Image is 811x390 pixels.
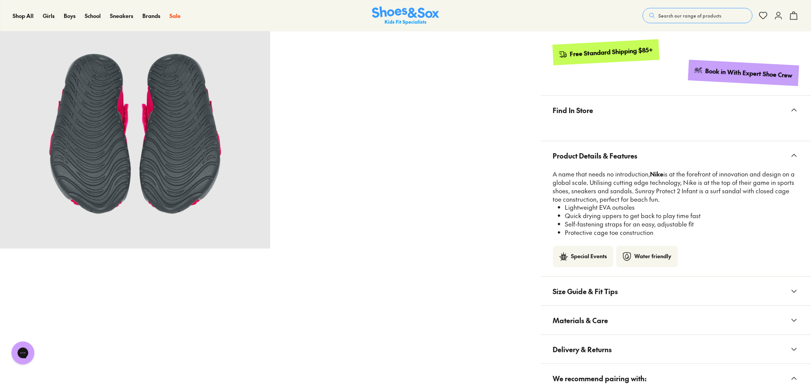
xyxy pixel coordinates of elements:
span: We recommend pairing with: [553,367,647,390]
span: Shop All [13,12,34,19]
a: Book in With Expert Shoe Crew [688,60,799,86]
iframe: Gorgias live chat messenger [8,339,38,367]
button: Find In Store [541,96,811,125]
span: Boys [64,12,76,19]
span: Product Details & Features [553,144,638,167]
a: Shop All [13,12,34,20]
li: Quick drying uppers to get back to play time fast [565,212,799,220]
a: Girls [43,12,55,20]
button: Product Details & Features [541,141,811,170]
a: Brands [142,12,160,20]
span: Find In Store [553,99,593,121]
a: Sale [169,12,181,20]
iframe: Find in Store [553,125,799,132]
a: School [85,12,101,20]
span: Brands [142,12,160,19]
li: Lightweight EVA outsoles [565,203,799,212]
span: Size Guide & Fit Tips [553,280,618,303]
div: Book in With Expert Shoe Crew [705,67,793,80]
span: Sneakers [110,12,133,19]
a: Sneakers [110,12,133,20]
span: School [85,12,101,19]
div: Special Events [571,252,607,261]
span: Search our range of products [658,12,721,19]
img: SNS_Logo_Responsive.svg [372,6,439,25]
span: Girls [43,12,55,19]
img: Type_occassion-party.svg [559,252,568,261]
button: Materials & Care [541,306,811,335]
strong: Nike [650,170,664,178]
div: Free Standard Shipping $85+ [569,45,653,58]
li: Protective cage toe construction [565,228,799,237]
span: Sale [169,12,181,19]
button: Delivery & Returns [541,335,811,364]
a: Boys [64,12,76,20]
button: Search our range of products [643,8,753,23]
li: Self-fastening straps for an easy, adjustable fit [565,220,799,228]
a: Free Standard Shipping $85+ [552,39,659,65]
div: Water friendly [635,252,672,261]
span: Materials & Care [553,309,608,332]
a: Shoes & Sox [372,6,439,25]
img: Type_material-water-friendly.svg [622,252,632,261]
span: Delivery & Returns [553,338,612,361]
button: Size Guide & Fit Tips [541,277,811,306]
p: A name that needs no introduction, is at the forefront of innovation and design on a global scale... [553,170,799,204]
